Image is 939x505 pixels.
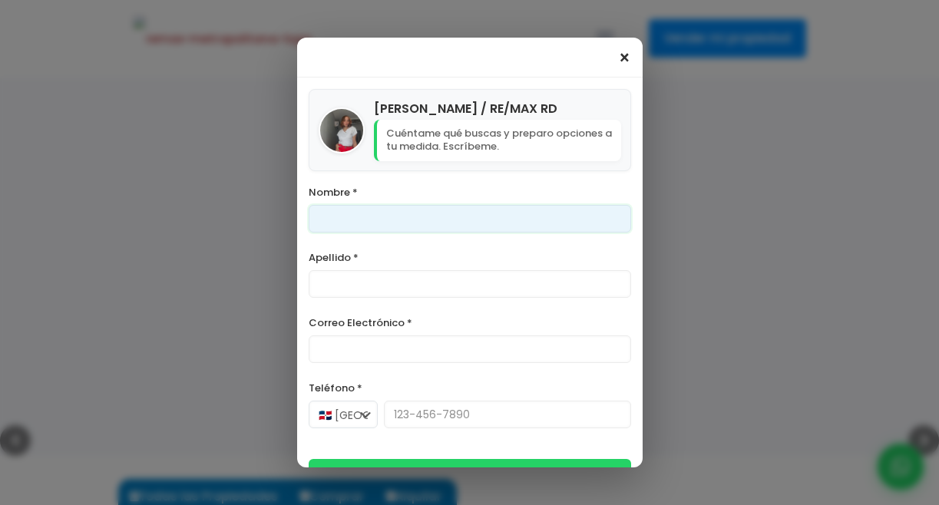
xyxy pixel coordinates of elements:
label: Nombre * [309,183,631,202]
h4: [PERSON_NAME] / RE/MAX RD [374,99,621,118]
label: Correo Electrónico * [309,313,631,332]
button: Iniciar Conversación [309,459,631,490]
img: Lia Ortiz / RE/MAX RD [320,109,363,152]
p: Cuéntame qué buscas y preparo opciones a tu medida. Escríbeme. [374,120,621,161]
label: Apellido * [309,248,631,267]
input: 123-456-7890 [384,401,631,428]
span: × [618,49,631,68]
label: Teléfono * [309,378,631,398]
